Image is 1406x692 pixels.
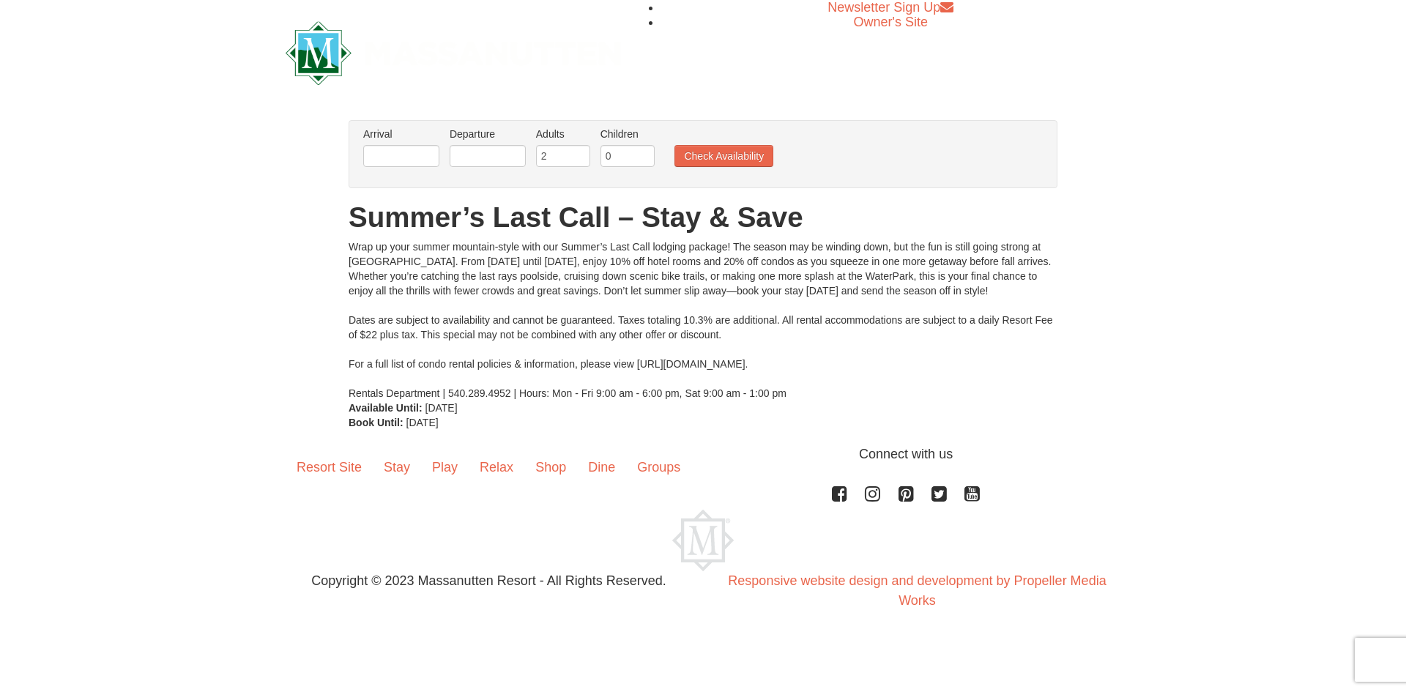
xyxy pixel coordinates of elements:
[363,127,439,141] label: Arrival
[421,444,469,490] a: Play
[425,402,458,414] span: [DATE]
[286,34,621,68] a: Massanutten Resort
[406,417,439,428] span: [DATE]
[450,127,526,141] label: Departure
[536,127,590,141] label: Adults
[600,127,655,141] label: Children
[469,444,524,490] a: Relax
[286,444,1120,464] p: Connect with us
[728,573,1106,608] a: Responsive website design and development by Propeller Media Works
[286,21,621,85] img: Massanutten Resort Logo
[349,203,1057,232] h1: Summer’s Last Call – Stay & Save
[524,444,577,490] a: Shop
[672,510,734,571] img: Massanutten Resort Logo
[577,444,626,490] a: Dine
[349,239,1057,401] div: Wrap up your summer mountain-style with our Summer’s Last Call lodging package! The season may be...
[349,417,403,428] strong: Book Until:
[626,444,691,490] a: Groups
[286,444,373,490] a: Resort Site
[373,444,421,490] a: Stay
[674,145,773,167] button: Check Availability
[275,571,703,591] p: Copyright © 2023 Massanutten Resort - All Rights Reserved.
[854,15,928,29] a: Owner's Site
[349,402,423,414] strong: Available Until:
